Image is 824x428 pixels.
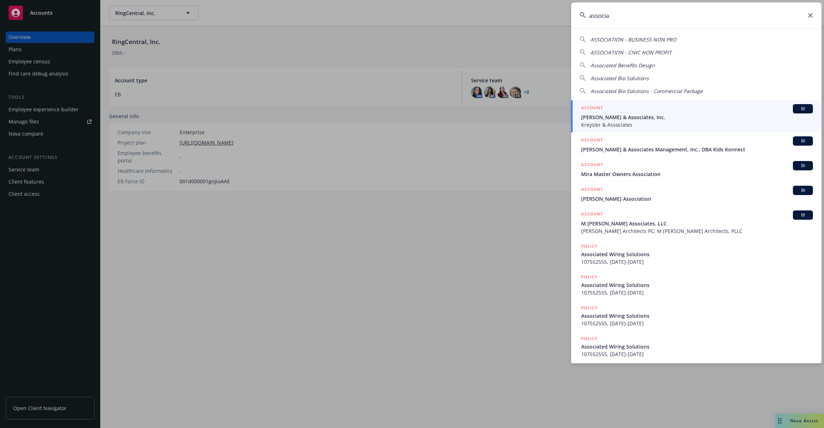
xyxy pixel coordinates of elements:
[571,300,821,331] a: POLICYAssociated Wiring Solutions107552555, [DATE]-[DATE]
[581,251,813,258] span: Associated Wiring Solutions
[796,106,810,112] span: BI
[581,320,813,327] span: 107552555, [DATE]-[DATE]
[590,75,649,82] span: Associated Bio Solutions
[581,312,813,320] span: Associated Wiring Solutions
[581,220,813,227] span: M [PERSON_NAME] Associates, LLC
[796,162,810,169] span: BI
[796,187,810,194] span: BI
[796,212,810,218] span: BI
[581,104,603,113] h5: ACCOUNT
[581,161,603,170] h5: ACCOUNT
[581,289,813,296] span: 107552555, [DATE]-[DATE]
[581,170,813,178] span: Mira Master Owners Association
[590,49,672,56] span: ASSOCIATION - CIVIC NON PROFIT
[571,100,821,132] a: ACCOUNTBI[PERSON_NAME] & Associates, Inc.Kreysler & Associates
[571,269,821,300] a: POLICYAssociated Wiring Solutions107552555, [DATE]-[DATE]
[581,258,813,266] span: 107552555, [DATE]-[DATE]
[571,182,821,206] a: ACCOUNTBI[PERSON_NAME] Association
[581,243,598,250] h5: POLICY
[571,239,821,269] a: POLICYAssociated Wiring Solutions107552555, [DATE]-[DATE]
[590,62,655,69] span: Associated Benefits Design
[581,146,813,153] span: [PERSON_NAME] & Associates Management, Inc., DBA Kids Konnect
[581,113,813,121] span: [PERSON_NAME] & Associates, Inc.
[581,273,598,281] h5: POLICY
[581,136,603,145] h5: ACCOUNT
[571,3,821,28] input: Search...
[590,88,703,94] span: Associated Bio Solutions - Commercial Package
[796,138,810,144] span: BI
[581,195,813,203] span: [PERSON_NAME] Association
[581,335,598,342] h5: POLICY
[581,281,813,289] span: Associated Wiring Solutions
[571,331,821,362] a: POLICYAssociated Wiring Solutions107552555, [DATE]-[DATE]
[590,36,676,43] span: ASSOCIATION - BUSINESS NON PRO
[571,157,821,182] a: ACCOUNTBIMira Master Owners Association
[571,132,821,157] a: ACCOUNTBI[PERSON_NAME] & Associates Management, Inc., DBA Kids Konnect
[581,343,813,350] span: Associated Wiring Solutions
[571,206,821,239] a: ACCOUNTBIM [PERSON_NAME] Associates, LLC[PERSON_NAME] Architects PC; M [PERSON_NAME] Architects, ...
[581,210,603,219] h5: ACCOUNT
[581,186,603,194] h5: ACCOUNT
[581,121,813,128] span: Kreysler & Associates
[581,304,598,311] h5: POLICY
[581,350,813,358] span: 107552555, [DATE]-[DATE]
[581,227,813,235] span: [PERSON_NAME] Architects PC; M [PERSON_NAME] Architects, PLLC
